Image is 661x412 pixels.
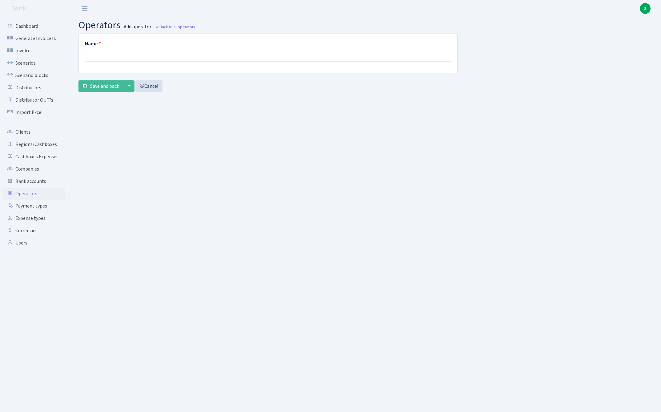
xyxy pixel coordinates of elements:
a: Invoices [3,45,65,57]
a: Operators [3,188,65,200]
button: Toggle navigation [77,3,92,14]
a: Payment types [3,200,65,212]
a: Scenarios [3,57,65,69]
a: Back to alloperators [155,24,195,30]
a: Distributors [3,82,65,94]
a: Distributor OUT's [3,94,65,106]
a: Users [3,237,65,249]
span: operators [78,18,121,32]
a: Clients [3,126,65,138]
a: Currencies [3,224,65,237]
button: Save and back [78,80,123,92]
label: Name [85,40,101,47]
a: Expense types [3,212,65,224]
a: Generate Invoice ID [3,32,65,45]
a: Bank accounts [3,175,65,188]
span: operators [178,24,195,30]
a: a [640,3,651,14]
a: Import Excel [3,106,65,119]
a: Dashboard [3,20,65,32]
a: Cancel [135,80,162,92]
span: Save and back [90,83,119,90]
a: Companies [3,163,65,175]
small: Add operator. [122,24,152,30]
a: Scenario blocks [3,69,65,82]
a: Regions/Cashboxes [3,138,65,151]
a: Cashboxes Expenses [3,151,65,163]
